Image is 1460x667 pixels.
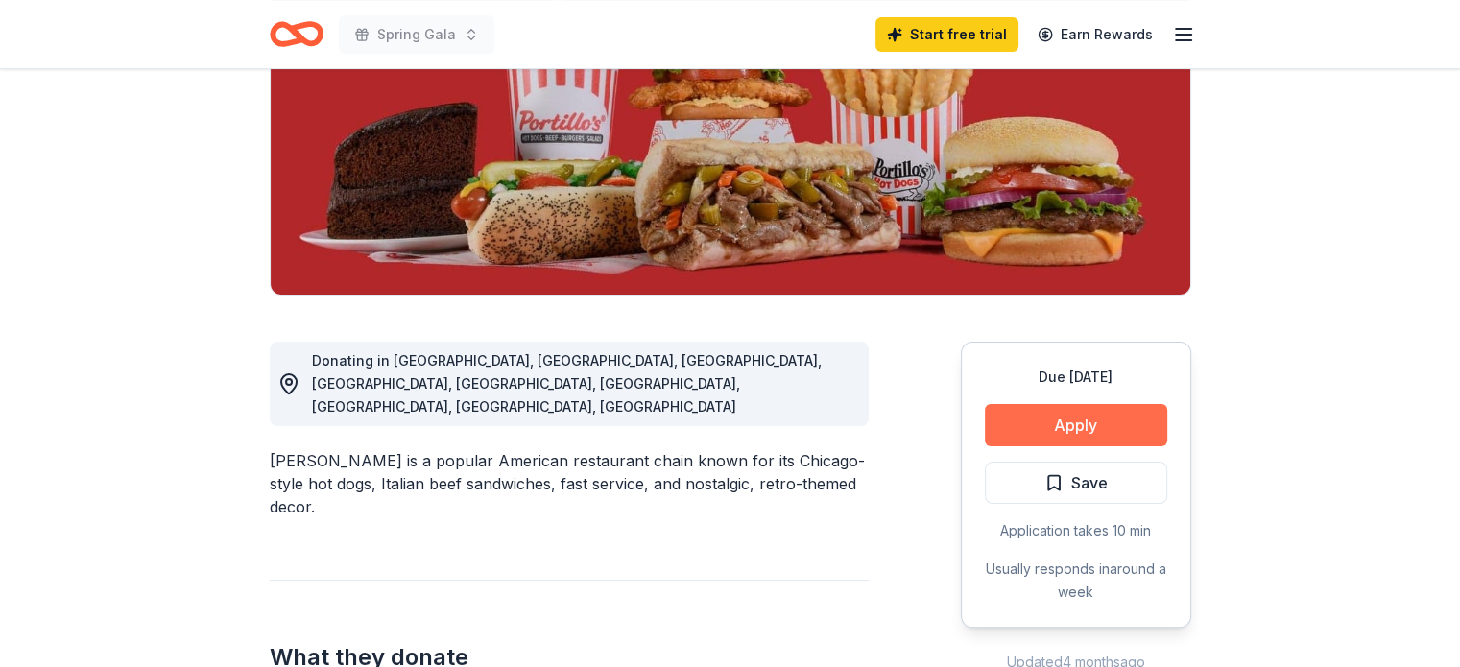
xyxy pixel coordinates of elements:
[875,17,1018,52] a: Start free trial
[1071,470,1108,495] span: Save
[270,449,869,518] div: [PERSON_NAME] is a popular American restaurant chain known for its Chicago-style hot dogs, Italia...
[377,23,456,46] span: Spring Gala
[985,404,1167,446] button: Apply
[1026,17,1164,52] a: Earn Rewards
[985,462,1167,504] button: Save
[312,352,822,415] span: Donating in [GEOGRAPHIC_DATA], [GEOGRAPHIC_DATA], [GEOGRAPHIC_DATA], [GEOGRAPHIC_DATA], [GEOGRAPH...
[985,519,1167,542] div: Application takes 10 min
[339,15,494,54] button: Spring Gala
[270,12,323,57] a: Home
[985,366,1167,389] div: Due [DATE]
[985,558,1167,604] div: Usually responds in around a week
